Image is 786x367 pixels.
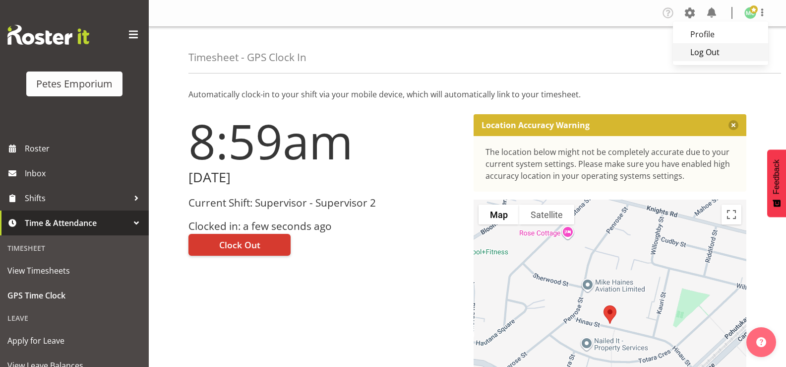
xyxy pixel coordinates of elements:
div: Petes Emporium [36,76,113,91]
span: Shifts [25,191,129,206]
a: Profile [673,25,768,43]
span: View Timesheets [7,263,141,278]
span: Time & Attendance [25,216,129,230]
img: help-xxl-2.png [756,337,766,347]
a: View Timesheets [2,258,146,283]
div: Timesheet [2,238,146,258]
button: Close message [728,120,738,130]
button: Feedback - Show survey [767,149,786,217]
p: Location Accuracy Warning [482,120,590,130]
p: Automatically clock-in to your shift via your mobile device, which will automatically link to you... [188,88,746,100]
span: Clock Out [219,238,260,251]
img: Rosterit website logo [7,25,89,45]
h2: [DATE] [188,170,462,185]
span: Inbox [25,166,144,181]
h1: 8:59am [188,114,462,168]
h3: Current Shift: Supervisor - Supervisor 2 [188,197,462,209]
div: The location below might not be completely accurate due to your current system settings. Please m... [485,146,735,182]
span: Apply for Leave [7,333,141,348]
img: melissa-cowen2635.jpg [744,7,756,19]
a: Log Out [673,43,768,61]
span: GPS Time Clock [7,288,141,303]
h4: Timesheet - GPS Clock In [188,52,306,63]
button: Toggle fullscreen view [722,205,741,224]
div: Leave [2,308,146,328]
span: Feedback [772,159,781,194]
span: Roster [25,141,144,156]
a: GPS Time Clock [2,283,146,308]
button: Clock Out [188,234,291,256]
button: Show satellite imagery [519,205,574,224]
button: Show street map [479,205,519,224]
h3: Clocked in: a few seconds ago [188,220,462,232]
a: Apply for Leave [2,328,146,353]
